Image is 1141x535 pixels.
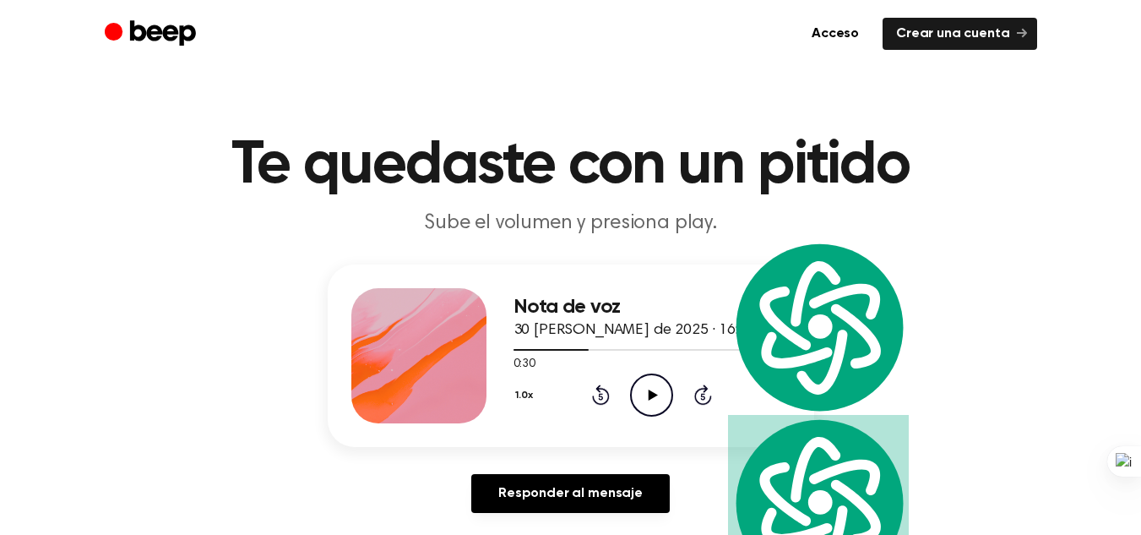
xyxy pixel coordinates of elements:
[513,323,755,338] font: 30 [PERSON_NAME] de 2025 · 16:37
[728,239,909,415] img: logo.svg
[498,487,643,500] font: Responder al mensaje
[896,27,1009,41] font: Crear una cuenta
[424,213,717,233] font: Sube el volumen y presiona play.
[471,474,670,513] a: Responder al mensaje
[812,27,859,41] font: Acceso
[105,18,200,51] a: Bip
[513,297,621,317] font: Nota de voz
[798,18,872,50] a: Acceso
[883,18,1036,50] a: Crear una cuenta
[513,381,540,410] button: 1.0x
[513,358,535,370] font: 0:30
[515,390,533,401] font: 1.0x
[231,135,910,196] font: Te quedaste con un pitido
